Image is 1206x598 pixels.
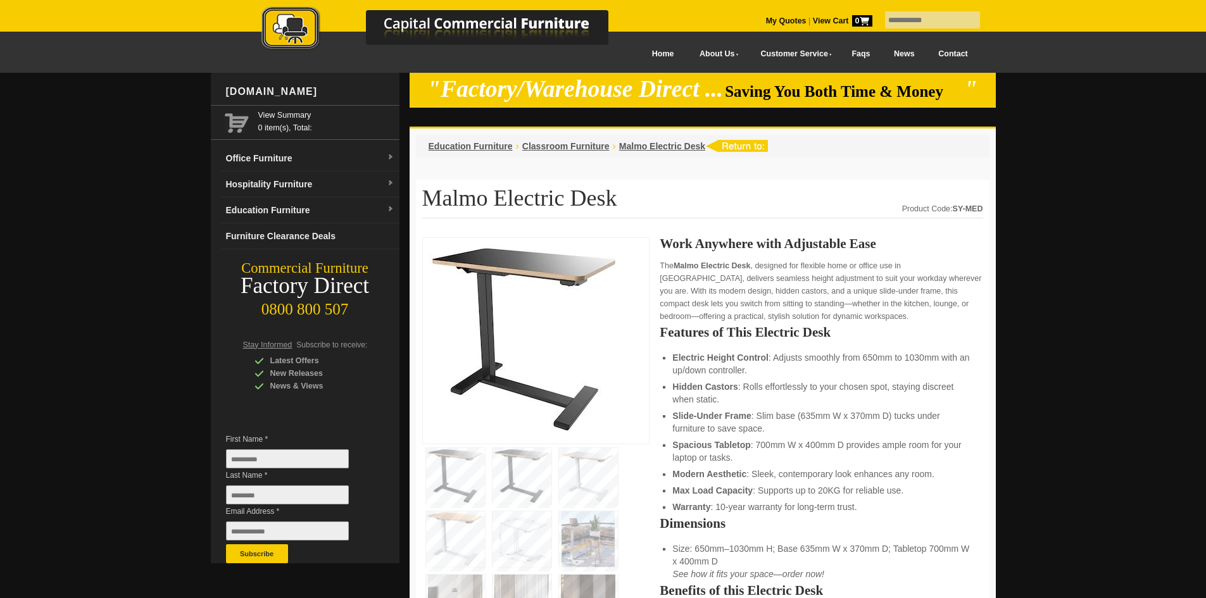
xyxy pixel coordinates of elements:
[221,197,399,223] a: Education Furnituredropdown
[686,40,746,68] a: About Us
[226,521,349,540] input: Email Address *
[852,15,872,27] span: 0
[672,411,751,421] strong: Slide-Under Frame
[227,6,670,53] img: Capital Commercial Furniture Logo
[672,409,970,435] li: : Slim base (635mm W x 370mm D) tucks under furniture to save space.
[660,517,983,530] h2: Dimensions
[226,544,288,563] button: Subscribe
[746,40,839,68] a: Customer Service
[429,141,513,151] a: Education Furniture
[766,16,807,25] a: My Quotes
[613,140,616,153] li: ›
[211,277,399,295] div: Factory Direct
[672,569,824,579] em: See how it fits your space—order now!
[725,83,962,100] span: Saving You Both Time & Money
[672,468,970,480] li: : Sleek, contemporary look enhances any room.
[672,440,750,450] strong: Spacious Tabletop
[227,6,670,56] a: Capital Commercial Furniture Logo
[813,16,872,25] strong: View Cart
[672,501,970,513] li: : 10-year warranty for long-term trust.
[221,73,399,111] div: [DOMAIN_NAME]
[226,433,368,445] span: First Name *
[226,449,349,468] input: First Name *
[254,367,375,380] div: New Releases
[672,469,746,479] strong: Modern Aesthetic
[516,140,519,153] li: ›
[226,505,368,518] span: Email Address *
[926,40,979,68] a: Contact
[226,469,368,482] span: Last Name *
[672,542,970,580] li: Size: 650mm–1030mm H; Base 635mm W x 370mm D; Tabletop 700mm W x 400mm D
[387,206,394,213] img: dropdown
[660,259,983,323] p: The , designed for flexible home or office use in [GEOGRAPHIC_DATA], delivers seamless height adj...
[672,382,738,392] strong: Hidden Castors
[427,76,723,102] em: "Factory/Warehouse Direct ...
[660,584,983,597] h2: Benefits of this Electric Desk
[660,326,983,339] h2: Features of This Electric Desk
[840,40,883,68] a: Faqs
[672,352,769,363] strong: Electric Height Control
[902,202,983,215] div: Product Code:
[672,380,970,406] li: : Rolls effortlessly to your chosen spot, staying discreet when static.
[964,76,977,102] em: "
[522,141,610,151] a: Classroom Furniture
[243,340,292,349] span: Stay Informed
[211,294,399,318] div: 0800 800 507
[422,186,983,218] h1: Malmo Electric Desk
[882,40,926,68] a: News
[221,223,399,249] a: Furniture Clearance Deals
[429,244,619,433] img: Malmo Electric Desk
[619,141,705,151] a: Malmo Electric Desk
[211,259,399,277] div: Commercial Furniture
[672,485,753,495] strong: Max Load Capacity
[221,171,399,197] a: Hospitality Furnituredropdown
[258,109,394,132] span: 0 item(s), Total:
[810,16,872,25] a: View Cart0
[660,237,983,250] h2: Work Anywhere with Adjustable Ease
[254,380,375,392] div: News & Views
[226,485,349,504] input: Last Name *
[258,109,394,121] a: View Summary
[672,351,970,377] li: : Adjusts smoothly from 650mm to 1030mm with an up/down controller.
[672,502,710,512] strong: Warranty
[254,354,375,367] div: Latest Offers
[672,484,970,497] li: : Supports up to 20KG for reliable use.
[705,140,768,152] img: return to
[672,439,970,464] li: : 700mm W x 400mm D provides ample room for your laptop or tasks.
[387,180,394,187] img: dropdown
[953,204,983,213] strong: SY-MED
[221,146,399,171] a: Office Furnituredropdown
[387,154,394,161] img: dropdown
[296,340,367,349] span: Subscribe to receive:
[674,261,751,270] strong: Malmo Electric Desk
